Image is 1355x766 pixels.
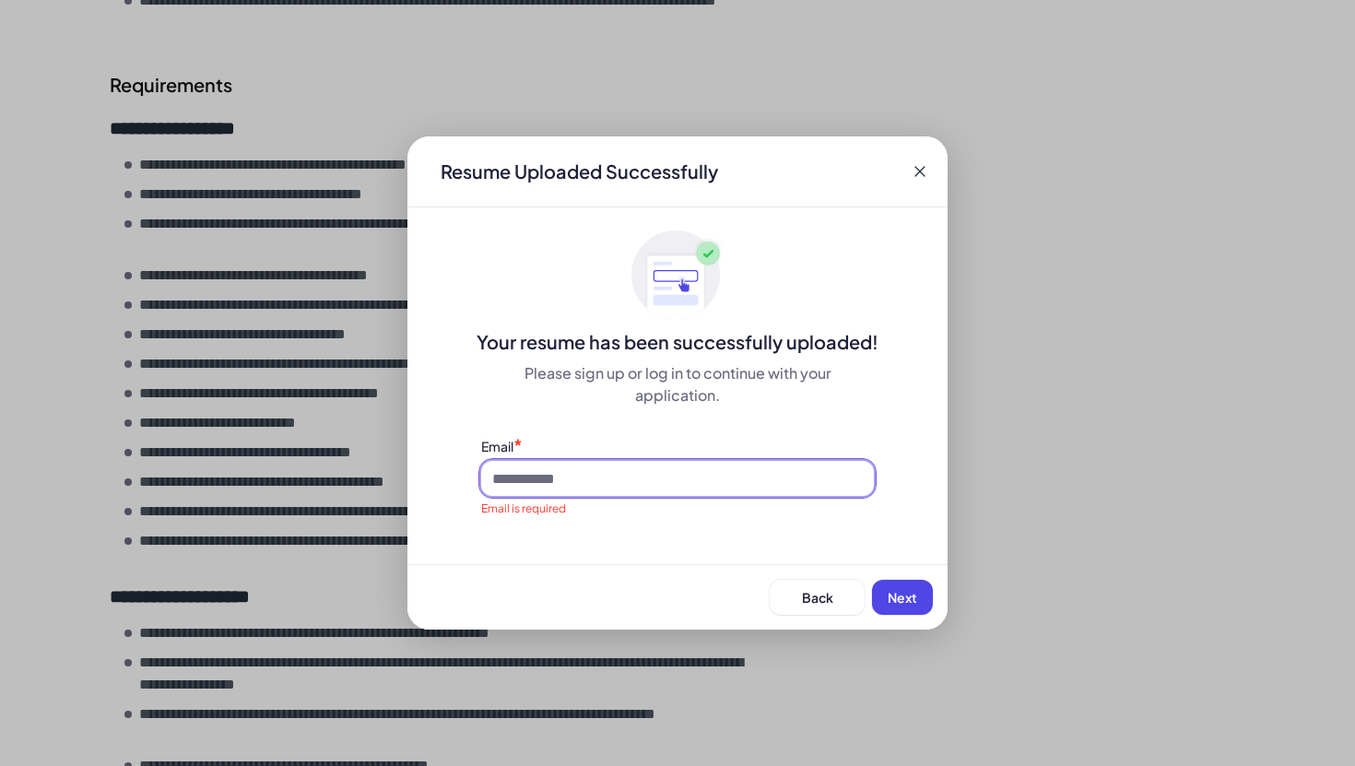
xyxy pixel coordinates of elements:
span: Next [888,589,917,606]
span: Email is required [481,501,566,515]
label: Email [481,438,513,454]
span: Back [802,589,833,606]
div: Resume Uploaded Successfully [426,159,733,184]
img: ApplyedMaskGroup3.svg [631,230,724,322]
div: Your resume has been successfully uploaded! [407,329,948,355]
div: Please sign up or log in to continue with your application. [481,362,874,407]
button: Next [872,580,933,615]
button: Back [770,580,865,615]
